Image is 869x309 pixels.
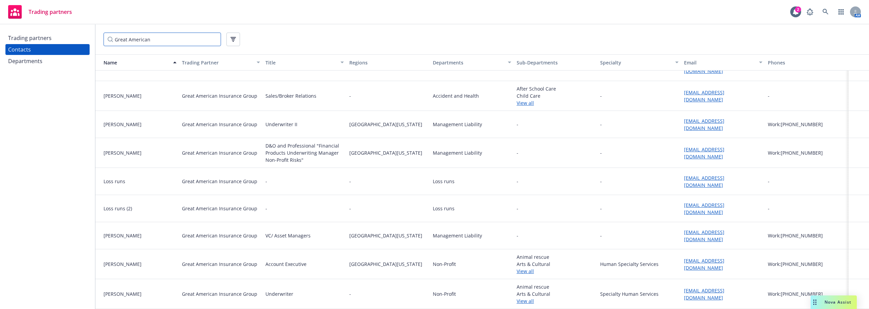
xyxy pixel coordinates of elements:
[517,290,595,297] span: Arts & Cultural
[8,33,52,43] div: Trading partners
[104,260,177,268] div: [PERSON_NAME]
[349,92,428,99] span: -
[265,205,267,212] div: -
[768,205,770,212] div: -
[600,149,602,156] div: -
[104,205,177,212] div: Loss runs (2)
[98,59,169,66] div: Name
[433,92,479,99] div: Accident and Health
[5,2,75,21] a: Trading partners
[684,175,724,188] a: [EMAIL_ADDRESS][DOMAIN_NAME]
[597,54,681,71] button: Specialty
[182,178,257,185] div: Great American Insurance Group
[104,92,177,99] div: [PERSON_NAME]
[430,54,514,71] button: Departments
[265,142,344,163] div: D&O and Professional "Financial Products Underwriting Manager Non-Profit Risks"
[684,229,724,243] a: [EMAIL_ADDRESS][DOMAIN_NAME]
[182,121,257,128] div: Great American Insurance Group
[517,121,518,128] span: -
[517,297,595,305] a: View all
[600,290,659,297] div: Specialty Human Services
[517,149,518,156] span: -
[517,253,595,260] span: Animal rescue
[433,149,482,156] div: Management Liability
[265,232,311,239] div: VC/ Asset Managers
[517,59,595,66] div: Sub-Departments
[8,44,31,55] div: Contacts
[517,283,595,290] span: Animal rescue
[349,149,428,156] span: [GEOGRAPHIC_DATA][US_STATE]
[347,54,430,71] button: Regions
[265,290,293,297] div: Underwriter
[433,178,455,185] div: Loss runs
[600,92,602,99] div: -
[265,178,267,185] div: -
[433,205,455,212] div: Loss runs
[684,146,724,160] a: [EMAIL_ADDRESS][DOMAIN_NAME]
[834,5,848,19] a: Switch app
[265,59,336,66] div: Title
[433,121,482,128] div: Management Liability
[349,205,428,212] span: -
[768,178,770,185] div: -
[182,260,257,268] div: Great American Insurance Group
[517,260,595,268] span: Arts & Cultural
[517,99,595,107] a: View all
[349,290,428,297] span: -
[517,205,518,212] span: -
[517,268,595,275] a: View all
[600,121,602,128] div: -
[95,54,179,71] button: Name
[433,232,482,239] div: Management Liability
[811,295,857,309] button: Nova Assist
[768,149,846,156] div: Work: [PHONE_NUMBER]
[768,121,846,128] div: Work: [PHONE_NUMBER]
[517,85,595,92] span: After School Care
[5,33,90,43] a: Trading partners
[600,205,602,212] div: -
[600,232,602,239] div: -
[433,59,504,66] div: Departments
[684,118,724,131] a: [EMAIL_ADDRESS][DOMAIN_NAME]
[182,290,257,297] div: Great American Insurance Group
[104,232,177,239] div: [PERSON_NAME]
[349,178,428,185] span: -
[5,44,90,55] a: Contacts
[104,178,177,185] div: Loss runs
[265,121,297,128] div: Underwriter II
[684,202,724,215] a: [EMAIL_ADDRESS][DOMAIN_NAME]
[517,232,518,239] span: -
[600,59,671,66] div: Specialty
[514,54,598,71] button: Sub-Departments
[265,260,307,268] div: Account Executive
[681,54,765,71] button: Email
[182,59,253,66] div: Trading Partner
[182,92,257,99] div: Great American Insurance Group
[811,295,819,309] div: Drag to move
[684,287,724,301] a: [EMAIL_ADDRESS][DOMAIN_NAME]
[600,178,602,185] div: -
[182,205,257,212] div: Great American Insurance Group
[825,299,851,305] span: Nova Assist
[433,260,456,268] div: Non-Profit
[684,257,724,271] a: [EMAIL_ADDRESS][DOMAIN_NAME]
[768,59,846,66] div: Phones
[768,290,846,297] div: Work: [PHONE_NUMBER]
[433,290,456,297] div: Non-Profit
[29,9,72,15] span: Trading partners
[5,56,90,66] a: Departments
[803,5,817,19] a: Report a Bug
[768,232,846,239] div: Work: [PHONE_NUMBER]
[349,121,428,128] span: [GEOGRAPHIC_DATA][US_STATE]
[684,59,755,66] div: Email
[104,121,177,128] div: [PERSON_NAME]
[600,260,659,268] div: Human Specialty Services
[182,232,257,239] div: Great American Insurance Group
[8,56,42,66] div: Departments
[179,54,263,71] button: Trading Partner
[104,33,221,46] input: Filter by keyword...
[349,232,428,239] span: [GEOGRAPHIC_DATA][US_STATE]
[349,59,428,66] div: Regions
[517,178,518,185] span: -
